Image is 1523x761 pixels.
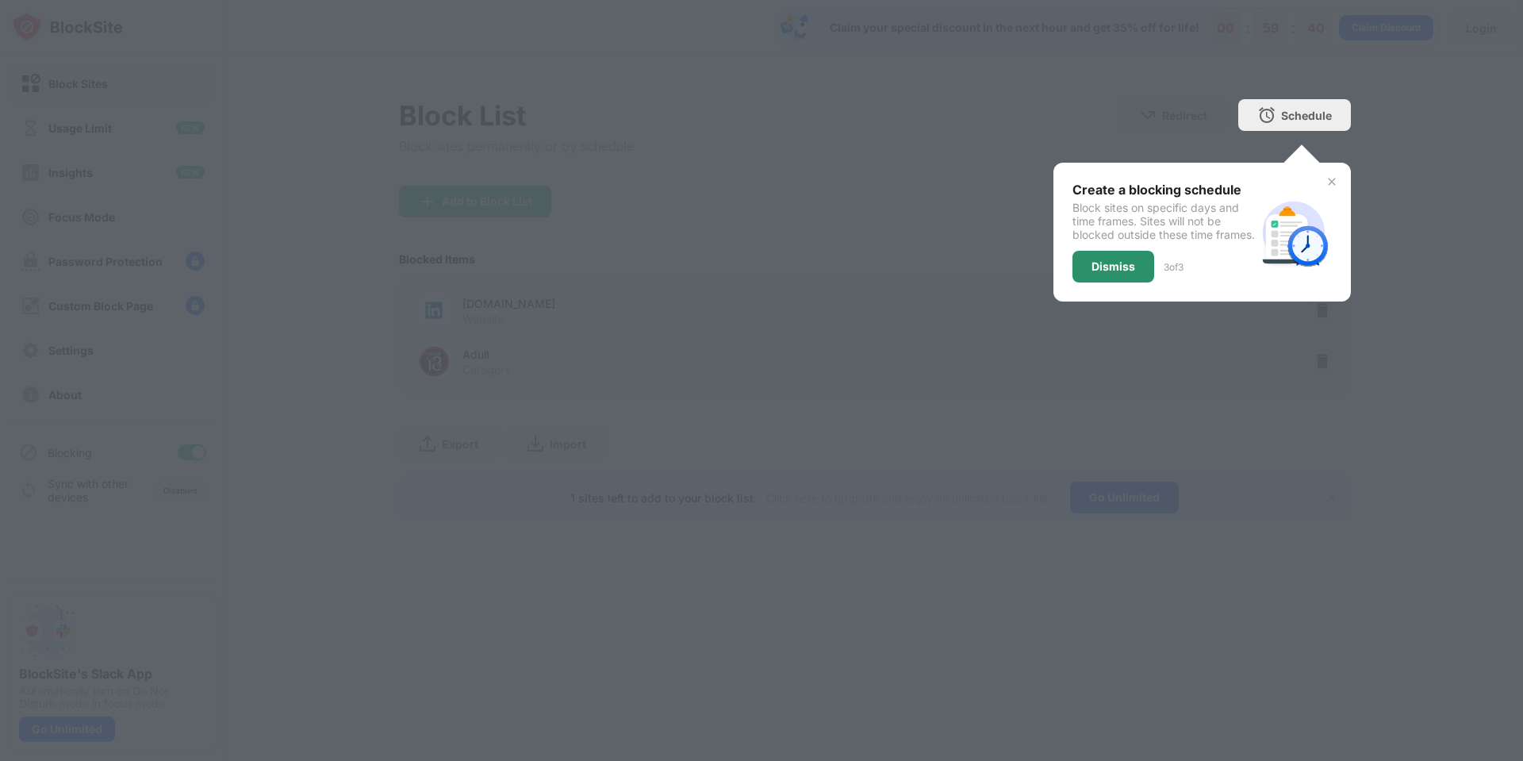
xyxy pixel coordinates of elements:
[1091,260,1135,273] div: Dismiss
[1072,182,1256,198] div: Create a blocking schedule
[1281,109,1332,122] div: Schedule
[1256,194,1332,271] img: schedule.svg
[1164,261,1183,273] div: 3 of 3
[1072,201,1256,241] div: Block sites on specific days and time frames. Sites will not be blocked outside these time frames.
[1325,175,1338,188] img: x-button.svg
